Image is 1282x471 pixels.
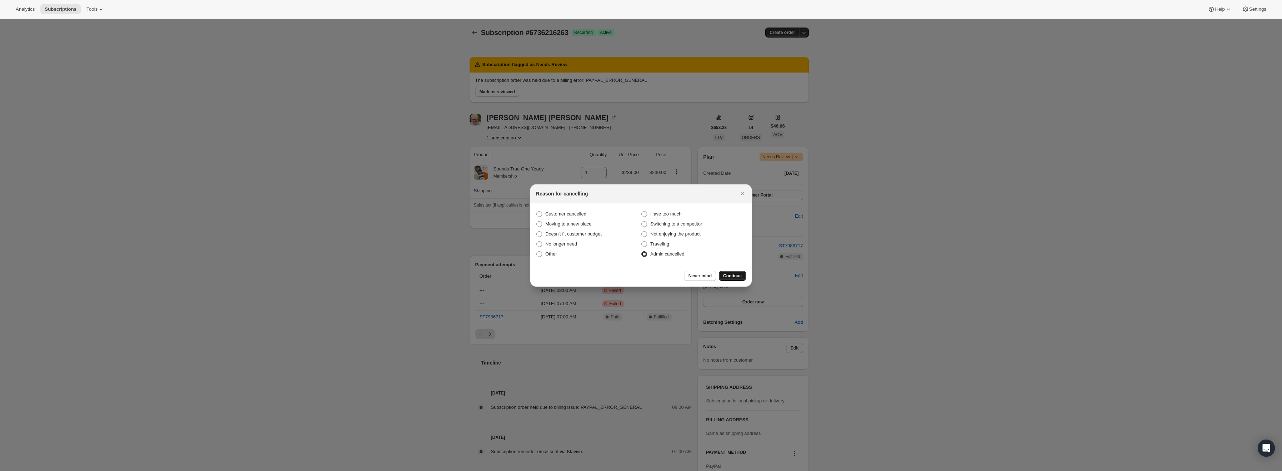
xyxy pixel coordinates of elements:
[545,221,591,227] span: Moving to a new place
[723,273,742,279] span: Continue
[1215,6,1225,12] span: Help
[1238,4,1271,14] button: Settings
[545,251,557,257] span: Other
[650,211,681,217] span: Have too much
[650,251,684,257] span: Admin cancelled
[82,4,109,14] button: Tools
[545,231,602,237] span: Doesn't fit customer budget
[16,6,35,12] span: Analytics
[536,190,588,197] h2: Reason for cancelling
[1249,6,1266,12] span: Settings
[650,231,701,237] span: Not enjoying the product
[86,6,97,12] span: Tools
[40,4,81,14] button: Subscriptions
[650,241,669,247] span: Traveling
[1203,4,1236,14] button: Help
[650,221,702,227] span: Switching to a competitor
[1258,440,1275,457] div: Open Intercom Messenger
[45,6,76,12] span: Subscriptions
[545,241,577,247] span: No longer need
[737,189,747,199] button: Close
[545,211,586,217] span: Customer cancelled
[719,271,746,281] button: Continue
[684,271,716,281] button: Never mind
[688,273,712,279] span: Never mind
[11,4,39,14] button: Analytics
